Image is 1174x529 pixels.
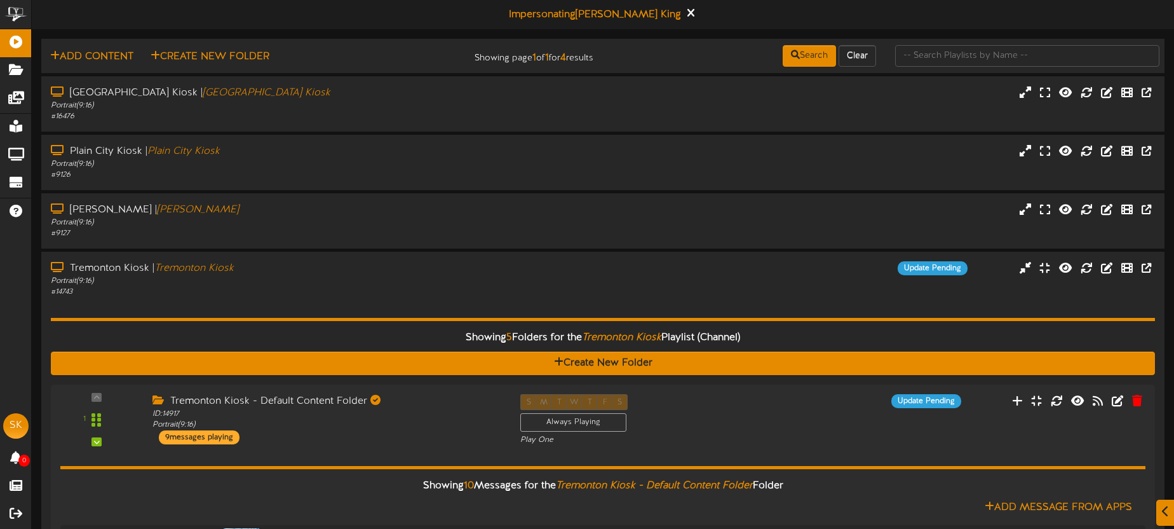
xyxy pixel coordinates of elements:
div: Portrait ( 9:16 ) [51,276,500,287]
div: Tremonton Kiosk | [51,261,500,276]
div: Always Playing [520,413,626,432]
div: Portrait ( 9:16 ) [51,217,500,228]
div: # 14743 [51,287,500,298]
div: # 9126 [51,170,500,181]
strong: 1 [545,52,549,64]
div: Update Pending [891,394,961,408]
div: [PERSON_NAME] | [51,203,500,217]
div: Plain City Kiosk | [51,144,500,159]
div: Showing Folders for the Playlist (Channel) [41,324,1164,352]
div: ID: 14917 Portrait ( 9:16 ) [152,409,501,430]
div: Tremonton Kiosk - Default Content Folder [152,394,501,409]
span: 0 [18,455,30,467]
i: [GEOGRAPHIC_DATA] Kiosk [203,87,330,99]
div: Portrait ( 9:16 ) [51,100,500,111]
i: Tremonton Kiosk [154,263,234,274]
div: [GEOGRAPHIC_DATA] Kiosk | [51,86,500,100]
div: # 16476 [51,111,500,122]
button: Create New Folder [147,49,273,65]
div: SK [3,413,29,439]
span: 5 [506,332,512,343]
button: Clear [839,45,876,67]
button: Create New Folder [51,352,1155,375]
div: Showing page of for results [414,44,603,65]
button: Add Message From Apps [981,500,1136,516]
div: Showing Messages for the Folder [51,472,1155,500]
button: Add Content [46,49,137,65]
input: -- Search Playlists by Name -- [895,45,1159,67]
i: Plain City Kiosk [147,146,220,157]
button: Search [783,45,836,67]
div: Play One [520,435,778,446]
div: # 9127 [51,228,500,239]
strong: 4 [560,52,566,64]
span: 10 [464,480,474,491]
div: 9 messages playing [159,430,240,444]
div: Portrait ( 9:16 ) [51,159,500,170]
i: [PERSON_NAME] [157,204,239,216]
i: Tremonton Kiosk - Default Content Folder [556,480,753,491]
i: Tremonton Kiosk [582,332,661,343]
strong: 1 [532,52,536,64]
div: Update Pending [898,261,968,275]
